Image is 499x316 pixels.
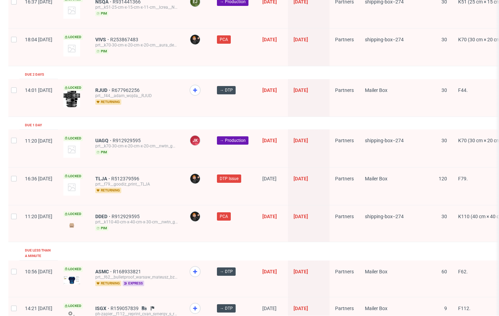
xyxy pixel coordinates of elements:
[113,269,142,274] a: R168933821
[220,268,233,275] span: → DTP
[111,306,140,311] a: R159057839
[262,214,277,219] span: [DATE]
[220,305,233,311] span: → DTP
[95,143,178,149] div: prt__k70-30-cm-x-20-cm-x-20-cm__nwtn_gmbh__UAGQ
[190,174,200,183] img: Dominik Grosicki
[458,176,468,181] span: F79.
[220,176,238,182] span: DTP Issue
[95,11,108,16] span: pim
[95,225,108,231] span: pim
[294,176,308,181] span: [DATE]
[220,87,233,93] span: → DTP
[365,269,387,274] span: Mailer Box
[25,138,52,144] span: 11:20 [DATE]
[335,138,354,143] span: Partners
[63,85,83,91] span: Locked
[190,212,200,221] img: Dominik Grosicki
[262,176,277,181] span: [DATE]
[294,138,308,143] span: [DATE]
[95,99,121,105] span: returning
[63,221,80,230] img: version_two_editor_design
[294,37,308,42] span: [DATE]
[63,34,83,40] span: Locked
[441,87,447,93] span: 30
[63,303,83,309] span: Locked
[95,306,111,311] a: ISGX
[63,173,83,179] span: Locked
[95,93,178,99] div: prt__f44__adam_wojda__RJUD
[112,214,141,219] a: R912929595
[220,36,228,43] span: PCA
[262,87,277,93] span: [DATE]
[95,87,112,93] a: RJUD
[95,42,178,48] div: prt__k70-30-cm-x-20-cm-x-20-cm__aura_deco_candles_sl__VIVS
[95,37,110,42] a: VIVS
[262,138,277,143] span: [DATE]
[220,137,246,144] span: → Production
[63,276,80,285] img: version_two_editor_design.png
[335,37,354,42] span: Partners
[95,49,108,54] span: pim
[95,188,121,193] span: returning
[25,214,52,219] span: 11:20 [DATE]
[365,176,387,181] span: Mailer Box
[63,211,83,217] span: Locked
[441,269,447,274] span: 60
[365,138,404,143] span: shipping-box--274
[335,269,354,274] span: Partners
[335,176,354,181] span: Partners
[95,269,113,274] a: ASMC
[95,181,178,187] div: prt__f79__goodiz_print__TLJA
[112,87,141,93] a: R677962256
[441,138,447,143] span: 30
[95,150,108,155] span: pim
[262,306,277,311] span: [DATE]
[25,37,52,42] span: 18:04 [DATE]
[95,219,178,225] div: prt__k110-40-cm-x-40-cm-x-30-cm__nwtn_gmbh__DDED
[25,176,52,181] span: 16:36 [DATE]
[63,266,83,272] span: Locked
[365,87,387,93] span: Mailer Box
[458,87,468,93] span: F44.
[25,248,52,259] div: Due less than a minute
[441,214,447,219] span: 30
[262,269,277,274] span: [DATE]
[63,136,83,141] span: Locked
[95,176,111,181] span: TLJA
[113,138,142,143] a: R912929595
[458,306,471,311] span: F112.
[190,35,200,44] img: Dominik Grosicki
[110,37,140,42] a: R253867483
[25,122,42,128] div: Due 1 day
[25,306,52,311] span: 14:21 [DATE]
[441,37,447,42] span: 30
[444,306,447,311] span: 9
[63,91,80,107] img: version_two_editor_design.png
[365,37,404,42] span: shipping-box--274
[294,306,308,311] span: [DATE]
[220,213,228,220] span: PCA
[95,281,121,286] span: returning
[95,214,112,219] a: DDED
[294,214,308,219] span: [DATE]
[95,274,178,280] div: prt__f62__bulletproof_warsaw_mateusz_bzowka__ASMC
[95,138,113,143] a: UAGQ
[190,136,200,145] figcaption: JK
[262,37,277,42] span: [DATE]
[123,281,144,286] span: express
[25,72,44,77] div: Due 2 days
[439,176,447,181] span: 120
[25,87,52,93] span: 14:01 [DATE]
[335,214,354,219] span: Partners
[25,269,52,274] span: 10:56 [DATE]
